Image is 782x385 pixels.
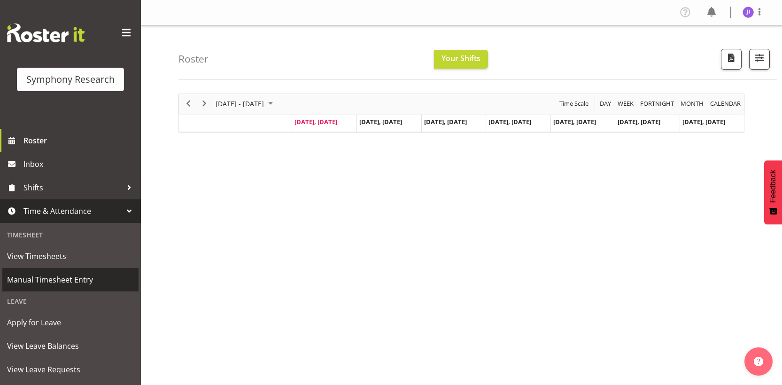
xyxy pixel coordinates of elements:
span: Week [617,98,635,110]
span: Shifts [23,181,122,195]
button: Timeline Month [679,98,705,110]
button: October 2025 [214,98,277,110]
div: Leave [2,291,139,311]
span: Day [599,98,612,110]
button: Timeline Day [598,98,613,110]
button: Download a PDF of the roster according to the set date range. [721,49,742,70]
a: View Timesheets [2,244,139,268]
span: [DATE], [DATE] [359,118,402,126]
button: Feedback - Show survey [764,160,782,224]
span: [DATE], [DATE] [682,118,725,126]
a: View Leave Requests [2,358,139,381]
span: Roster [23,134,136,148]
span: [DATE], [DATE] [488,118,531,126]
span: View Leave Balances [7,339,134,353]
div: Timesheet [2,225,139,244]
img: jonathan-isidoro5583.jpg [743,7,754,18]
button: Previous [182,98,195,110]
div: October 06 - 12, 2025 [212,94,279,114]
span: Inbox [23,157,136,171]
button: Timeline Week [616,98,635,110]
span: [DATE], [DATE] [424,118,467,126]
button: Month [709,98,743,110]
button: Time Scale [558,98,590,110]
span: View Timesheets [7,249,134,263]
a: View Leave Balances [2,334,139,358]
div: Symphony Research [26,72,115,86]
span: Feedback [769,170,777,203]
span: [DATE], [DATE] [553,118,596,126]
span: View Leave Requests [7,362,134,377]
div: previous period [180,94,196,114]
img: Rosterit website logo [7,24,85,42]
span: Time Scale [558,98,589,110]
h4: Roster [178,54,209,64]
span: Apply for Leave [7,315,134,330]
a: Apply for Leave [2,311,139,334]
span: Fortnight [639,98,675,110]
span: Your Shifts [441,53,480,63]
button: Filter Shifts [749,49,770,70]
div: Timeline Week of October 6, 2025 [178,94,744,133]
button: Your Shifts [434,50,488,69]
span: [DATE], [DATE] [618,118,660,126]
button: Fortnight [639,98,676,110]
span: Manual Timesheet Entry [7,273,134,287]
a: Manual Timesheet Entry [2,268,139,291]
span: calendar [709,98,742,110]
span: Month [680,98,705,110]
img: help-xxl-2.png [754,357,763,366]
div: next period [196,94,212,114]
span: [DATE], [DATE] [294,118,337,126]
span: [DATE] - [DATE] [215,98,265,110]
span: Time & Attendance [23,204,122,218]
button: Next [198,98,211,110]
